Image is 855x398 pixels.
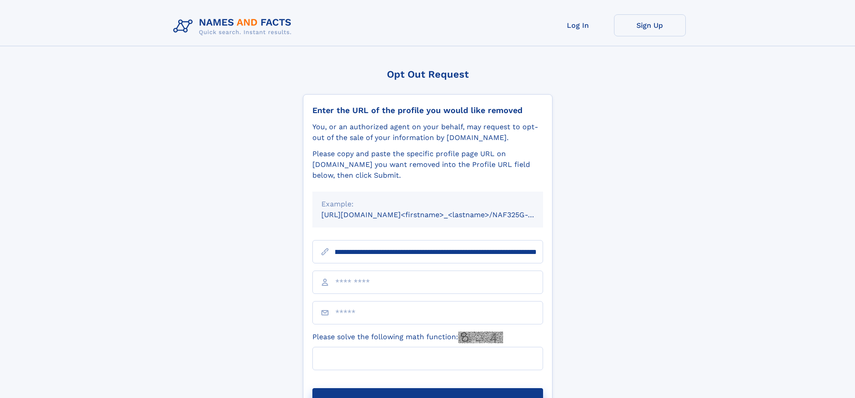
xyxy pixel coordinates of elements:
[312,105,543,115] div: Enter the URL of the profile you would like removed
[614,14,686,36] a: Sign Up
[312,122,543,143] div: You, or an authorized agent on your behalf, may request to opt-out of the sale of your informatio...
[321,199,534,210] div: Example:
[312,332,503,343] label: Please solve the following math function:
[542,14,614,36] a: Log In
[303,69,552,80] div: Opt Out Request
[321,210,560,219] small: [URL][DOMAIN_NAME]<firstname>_<lastname>/NAF325G-xxxxxxxx
[312,149,543,181] div: Please copy and paste the specific profile page URL on [DOMAIN_NAME] you want removed into the Pr...
[170,14,299,39] img: Logo Names and Facts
